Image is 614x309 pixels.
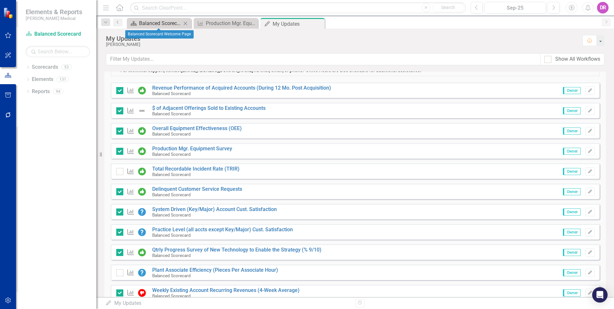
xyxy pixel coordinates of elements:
small: [PERSON_NAME] Medical [26,16,82,21]
img: Not Defined [138,107,146,115]
a: Production Mgr. Equipment Survey [152,146,232,152]
img: No Information [138,228,146,236]
img: On or Above Target [138,87,146,94]
a: $ of Adjacent Offerings Sold to Existing Accounts [152,105,266,111]
small: Balanced Scorecard [152,111,191,116]
div: My Updates [106,35,576,42]
img: ClearPoint Strategy [3,7,15,19]
span: Owner [563,128,581,135]
div: Balanced Scorecard Welcome Page [125,30,194,39]
button: Search [432,3,464,12]
a: Qtrly Progress Survey of New Technology to Enable the Strategy (% 9/10) [152,247,321,253]
a: System Driven (Key/Major) Account Cust. Satisfaction [152,206,277,212]
a: Weekly Existing Account Recurring Revenues (4-Week Average) [152,287,300,293]
a: Revenue Performance of Acquired Accounts (During 12 Mo. Post Acquisition) [152,85,331,91]
a: Elements [32,76,53,83]
span: Owner [563,148,581,155]
span: Elements & Reports [26,8,82,16]
a: Scorecards [32,64,58,71]
div: 131 [57,77,69,82]
small: Balanced Scorecard [152,131,191,137]
input: Search Below... [26,46,90,57]
img: No Information [138,208,146,216]
small: Balanced Scorecard [152,233,191,238]
span: Owner [563,289,581,296]
a: Balanced Scorecard Welcome Page [128,19,181,27]
a: Plant Associate Efficiency (Pieces Per Associate Hour) [152,267,278,273]
img: On or Above Target [138,127,146,135]
img: On or Above Target [138,249,146,256]
button: DR [597,2,609,13]
div: Sep-25 [487,4,544,12]
a: Delinquent Customer Service Requests [152,186,242,192]
span: Search [441,5,455,10]
span: Owner [563,229,581,236]
small: Balanced Scorecard [152,212,191,217]
div: [PERSON_NAME] [106,42,576,47]
img: On or Above Target [138,168,146,175]
span: Owner [563,269,581,276]
a: Reports [32,88,50,95]
a: Production Mgr. Equipment Survey [195,19,256,27]
span: Owner [563,107,581,114]
div: 94 [53,89,63,94]
div: 53 [61,65,72,70]
input: Filter My Updates... [106,53,540,65]
button: Sep-25 [485,2,546,13]
a: Total Recordable Incident Rate (TRIR) [152,166,240,172]
div: My Updates [273,20,323,28]
small: Balanced Scorecard [152,192,191,197]
div: My Updates [105,300,350,307]
a: Practice Level (all accts except Key/Major) Cust. Satisfaction [152,226,293,233]
input: Search ClearPoint... [130,2,466,13]
div: Production Mgr. Equipment Survey [206,19,256,27]
small: Balanced Scorecard [152,293,191,298]
div: Show All Workflows [555,56,600,63]
img: No Information [138,269,146,277]
small: Balanced Scorecard [152,91,191,96]
small: Balanced Scorecard [152,152,191,157]
a: Balanced Scorecard [26,31,90,38]
small: Balanced Scorecard [152,172,191,177]
small: Balanced Scorecard [152,253,191,258]
div: Balanced Scorecard Welcome Page [139,19,181,27]
small: Balanced Scorecard [152,273,191,278]
img: Below Target [138,289,146,297]
img: On or Above Target [138,147,146,155]
div: Open Intercom Messenger [592,287,608,303]
span: Owner [563,168,581,175]
a: Overall Equipment Effectiveness (OEE) [152,125,242,131]
span: Owner [563,188,581,195]
span: Owner [563,249,581,256]
span: Owner [563,208,581,216]
img: On or Above Target [138,188,146,196]
span: Owner [563,87,581,94]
